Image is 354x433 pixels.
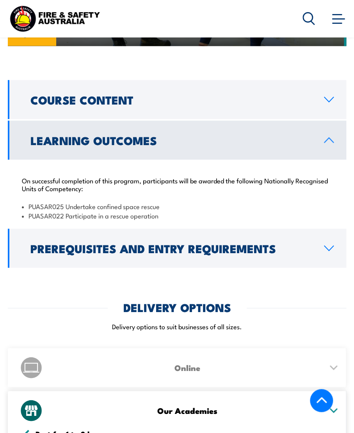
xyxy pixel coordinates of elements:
[30,135,311,145] h2: Learning Outcomes
[30,94,311,105] h2: Course Content
[52,406,323,415] h3: Our Academies
[8,229,346,268] a: Prerequisites and Entry Requirements
[22,211,332,220] li: PUASAR022 Participate in a rescue operation
[8,321,346,330] p: Delivery options to suit businesses of all sizes.
[8,80,346,119] a: Course Content
[22,202,332,211] li: PUASAR025 Undertake confined space rescue
[144,28,177,39] strong: 1 MINUTE
[30,243,311,253] h2: Prerequisites and Entry Requirements
[123,302,231,312] h2: DELIVERY OPTIONS
[52,363,323,372] h3: Online
[8,121,346,160] a: Learning Outcomes
[22,176,332,192] p: On successful completion of this program, participants will be awarded the following Nationally R...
